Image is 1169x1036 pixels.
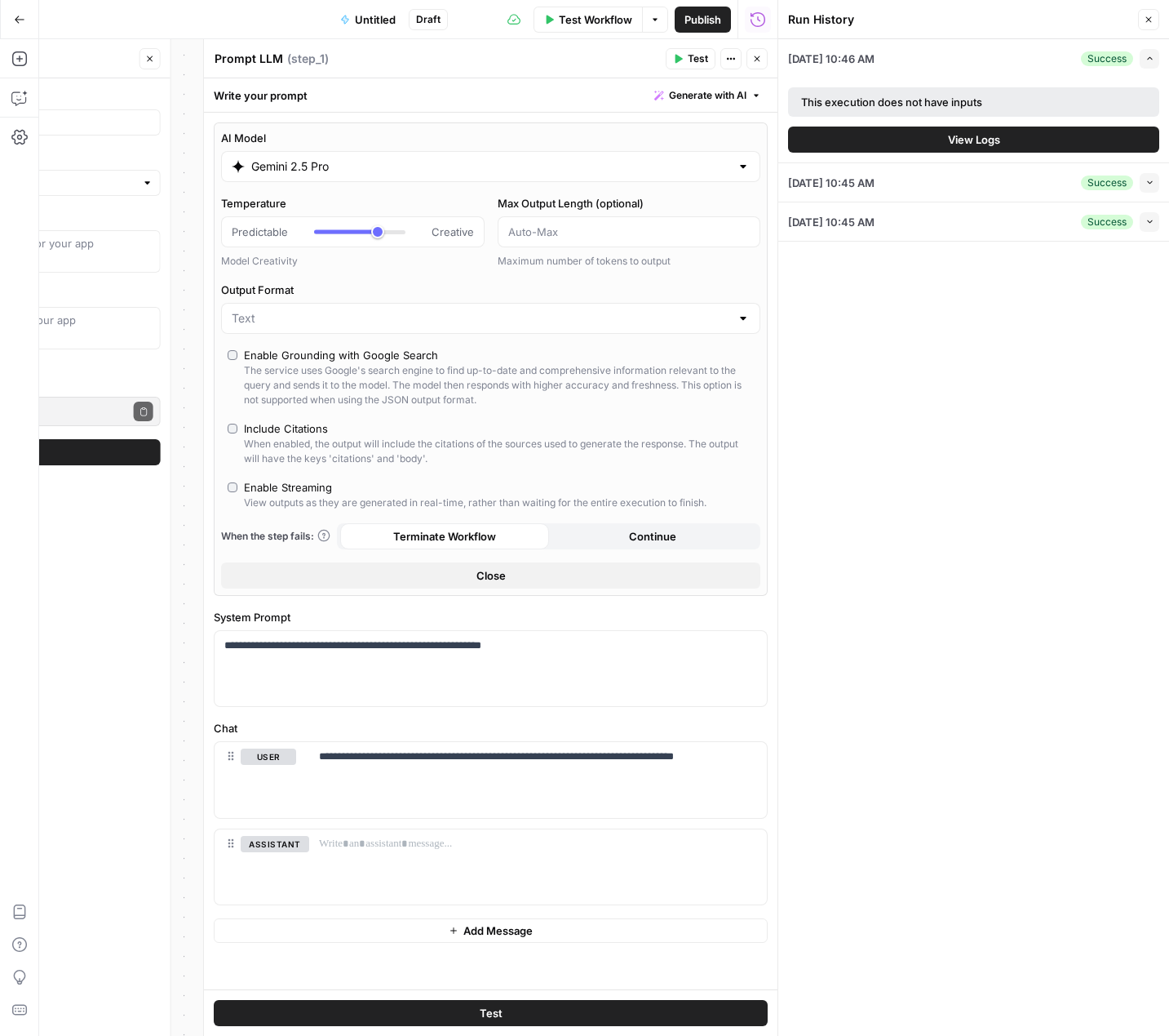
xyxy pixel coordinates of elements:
[241,836,309,852] button: assistant
[244,363,754,407] div: The service uses Google's search engine to find up-to-date and comprehensive information relevant...
[948,131,1000,148] span: View Logs
[788,214,875,230] span: [DATE] 10:45 AM
[1081,215,1133,229] div: Success
[221,254,485,269] div: Model Creativity
[476,567,506,584] span: Close
[215,51,283,67] textarea: Prompt LLM
[221,282,760,298] label: Output Format
[416,12,441,27] span: Draft
[684,11,721,28] span: Publish
[498,254,761,269] div: Maximum number of tokens to output
[666,48,715,69] button: Test
[221,130,760,146] label: AI Model
[244,496,706,510] div: View outputs as they are generated in real-time, rather than waiting for the entire execution to ...
[498,195,761,211] label: Max Output Length (optional)
[688,51,708,66] span: Test
[215,829,296,905] div: assistant
[244,347,438,363] div: Enable Grounding with Google Search
[480,1005,503,1021] span: Test
[393,528,496,545] span: Terminate Workflow
[241,749,296,765] button: user
[228,482,237,492] input: Enable StreamingView outputs as they are generated in real-time, rather than waiting for the enti...
[559,11,632,28] span: Test Workflow
[648,85,768,106] button: Generate with AI
[463,923,533,939] span: Add Message
[432,224,474,240] span: Creative
[228,350,237,360] input: Enable Grounding with Google SearchThe service uses Google's search engine to find up-to-date and...
[355,11,396,28] span: Untitled
[788,175,875,191] span: [DATE] 10:45 AM
[330,7,405,33] button: Untitled
[1081,51,1133,66] div: Success
[675,7,731,33] button: Publish
[214,918,768,943] button: Add Message
[221,562,760,589] button: Close
[549,523,758,549] button: Continue
[669,88,746,103] span: Generate with AI
[221,195,485,211] label: Temperature
[251,158,730,175] input: Select a model
[215,742,296,817] div: user
[244,420,328,437] div: Include Citations
[629,528,676,545] span: Continue
[214,1000,768,1026] button: Test
[214,609,768,625] label: System Prompt
[788,51,875,67] span: [DATE] 10:46 AM
[534,7,642,33] button: Test Workflow
[232,310,730,327] input: Text
[788,127,1159,153] button: View Logs
[244,437,754,466] div: When enabled, the output will include the citations of the sources used to generate the response....
[228,424,237,434] input: Include CitationsWhen enabled, the output will include the citations of the sources used to gener...
[287,51,329,67] span: ( step_1 )
[244,479,332,496] div: Enable Streaming
[232,224,288,240] span: Predictable
[508,224,751,240] input: Auto-Max
[221,529,330,544] a: When the step fails:
[204,78,777,112] div: Write your prompt
[1081,176,1133,190] div: Success
[214,720,768,736] label: Chat
[801,94,1065,110] div: This execution does not have inputs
